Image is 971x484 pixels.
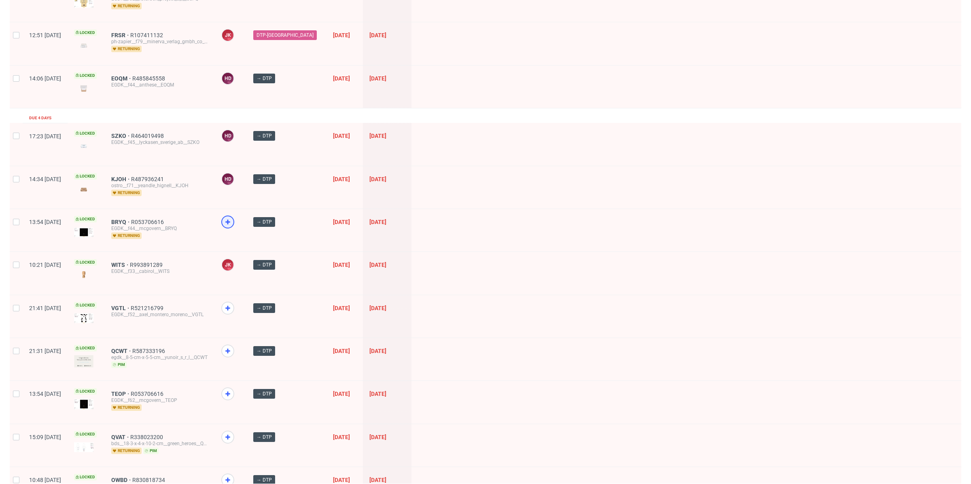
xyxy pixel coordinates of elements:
[111,232,142,239] span: returning
[369,348,386,354] span: [DATE]
[132,75,167,82] a: R485845558
[74,355,93,368] img: version_two_editor_design.png
[74,40,93,51] img: version_two_editor_design
[131,305,165,311] a: R521216799
[74,228,93,237] img: version_two_editor_design.png
[257,304,272,312] span: → DTP
[257,261,272,268] span: → DTP
[130,434,165,440] span: R338023200
[29,348,61,354] span: 21:31 [DATE]
[369,391,386,397] span: [DATE]
[333,262,350,268] span: [DATE]
[111,477,132,483] a: OWBD
[111,311,208,318] div: EGDK__f52__axel_montero_moreno__VGTL
[29,391,61,397] span: 13:54 [DATE]
[74,259,97,266] span: Locked
[111,38,208,45] div: ph-zapier__f79__minerva_verlag_gmbh_co_kg__FRSR
[257,32,314,39] span: DTP-[GEOGRAPHIC_DATA]
[111,348,132,354] a: QCWT
[333,32,350,38] span: [DATE]
[257,476,272,484] span: → DTP
[74,141,93,152] img: version_two_editor_design
[369,219,386,225] span: [DATE]
[257,132,272,139] span: → DTP
[333,176,350,182] span: [DATE]
[333,477,350,483] span: [DATE]
[333,219,350,225] span: [DATE]
[74,313,93,323] img: version_two_editor_design.png
[74,474,97,480] span: Locked
[222,259,233,271] figcaption: JK
[29,75,61,82] span: 14:06 [DATE]
[111,361,127,368] span: pim
[111,190,142,196] span: returning
[111,225,208,232] div: EGDK__f44__mcgovern__BRYQ
[131,391,165,397] span: R053706616
[29,115,51,121] div: Due 4 days
[111,440,208,447] div: bds__18-3-x-4-x-10-2-cm__green_heroes__QVAT
[111,434,130,440] span: QVAT
[29,32,61,38] span: 12:51 [DATE]
[74,302,97,309] span: Locked
[74,72,97,79] span: Locked
[132,348,167,354] a: R587333196
[111,46,142,52] span: returning
[29,133,61,139] span: 17:23 [DATE]
[131,133,165,139] a: R464019498
[111,82,208,88] div: EGDK__f44__anthese__EOQM
[222,173,233,185] figcaption: HD
[74,388,97,395] span: Locked
[111,354,208,361] div: egdk__8-5-cm-x-5-5-cm__yunoir_s_r_l__QCWT
[369,75,386,82] span: [DATE]
[29,434,61,440] span: 15:09 [DATE]
[111,182,208,189] div: ostro__f71__yeandle_hignell__KJOH
[111,75,132,82] a: EOQM
[132,477,167,483] span: R830818734
[333,305,350,311] span: [DATE]
[333,391,350,397] span: [DATE]
[369,305,386,311] span: [DATE]
[369,32,386,38] span: [DATE]
[333,434,350,440] span: [DATE]
[74,431,97,438] span: Locked
[131,219,165,225] a: R053706616
[111,305,131,311] a: VGTL
[29,477,61,483] span: 10:48 [DATE]
[130,262,164,268] a: R993891289
[111,262,130,268] a: WITS
[333,348,350,354] span: [DATE]
[111,391,131,397] span: TEOP
[74,83,93,94] img: version_two_editor_design
[257,433,272,441] span: → DTP
[333,133,350,139] span: [DATE]
[111,32,130,38] span: FRSR
[130,32,165,38] a: R107411132
[257,218,272,226] span: → DTP
[74,216,97,222] span: Locked
[29,176,61,182] span: 14:34 [DATE]
[369,262,386,268] span: [DATE]
[111,139,208,146] div: EGDK__f45__lyckasen_sverige_ab__SZKO
[74,345,97,351] span: Locked
[111,176,131,182] a: KJOH
[74,173,97,180] span: Locked
[74,30,97,36] span: Locked
[74,270,93,281] img: version_two_editor_design
[111,448,142,454] span: returning
[29,262,61,268] span: 10:21 [DATE]
[131,176,165,182] a: R487936241
[257,390,272,397] span: → DTP
[111,133,131,139] span: SZKO
[74,399,93,409] img: version_two_editor_design.png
